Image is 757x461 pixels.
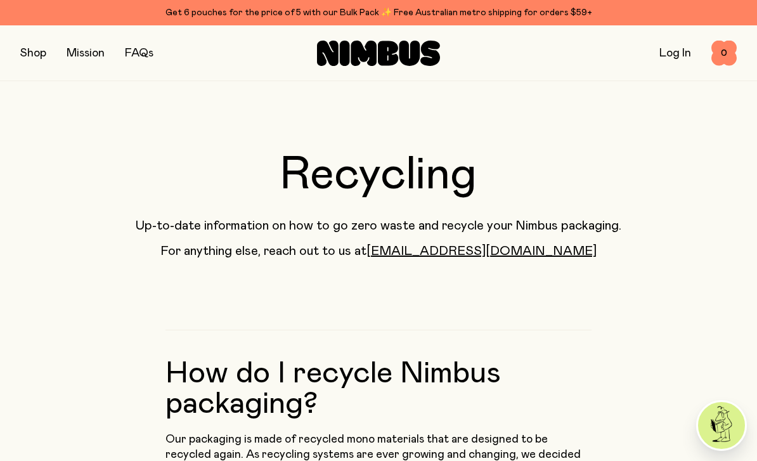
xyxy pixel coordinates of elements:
p: Up-to-date information on how to go zero waste and recycle your Nimbus packaging. [20,218,737,233]
h2: How do I recycle Nimbus packaging? [165,330,592,419]
a: FAQs [125,48,153,59]
a: [EMAIL_ADDRESS][DOMAIN_NAME] [366,245,597,257]
img: agent [698,402,745,449]
a: Log In [659,48,691,59]
h1: Recycling [20,152,737,198]
button: 0 [711,41,737,66]
a: Mission [67,48,105,59]
div: Get 6 pouches for the price of 5 with our Bulk Pack ✨ Free Australian metro shipping for orders $59+ [20,5,737,20]
p: For anything else, reach out to us at [20,243,737,259]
